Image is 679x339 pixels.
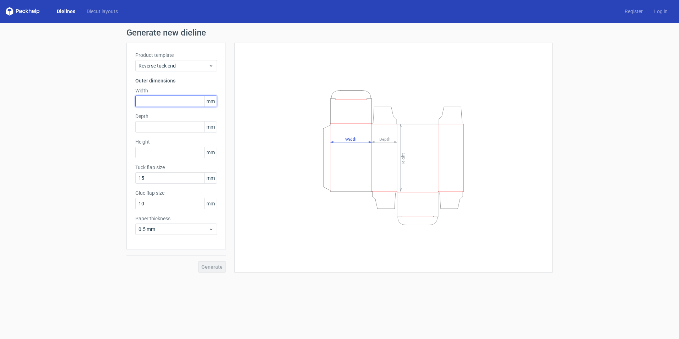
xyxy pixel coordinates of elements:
[204,122,217,132] span: mm
[345,136,357,141] tspan: Width
[138,226,208,233] span: 0.5 mm
[135,113,217,120] label: Depth
[379,136,391,141] tspan: Depth
[126,28,553,37] h1: Generate new dieline
[648,8,673,15] a: Log in
[619,8,648,15] a: Register
[138,62,208,69] span: Reverse tuck end
[135,189,217,197] label: Glue flap size
[135,77,217,84] h3: Outer dimensions
[204,198,217,209] span: mm
[135,87,217,94] label: Width
[135,138,217,145] label: Height
[135,52,217,59] label: Product template
[135,164,217,171] label: Tuck flap size
[81,8,124,15] a: Diecut layouts
[401,153,406,165] tspan: Height
[204,96,217,107] span: mm
[204,147,217,158] span: mm
[51,8,81,15] a: Dielines
[204,173,217,183] span: mm
[135,215,217,222] label: Paper thickness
